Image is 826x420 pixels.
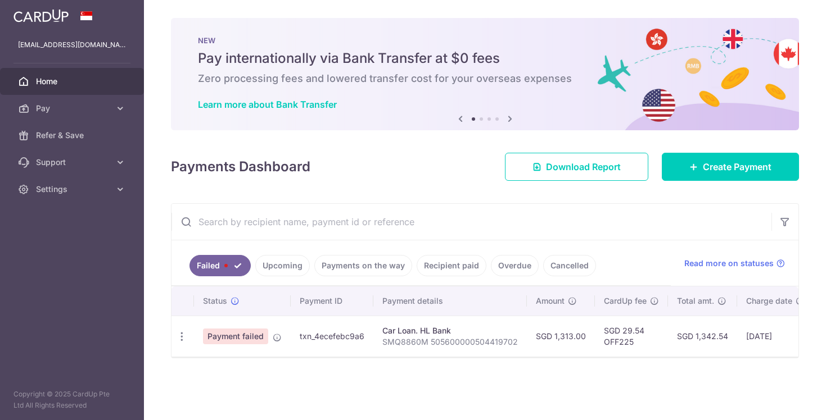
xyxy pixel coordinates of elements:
[677,295,714,307] span: Total amt.
[203,328,268,344] span: Payment failed
[536,295,565,307] span: Amount
[36,184,110,195] span: Settings
[746,295,792,307] span: Charge date
[36,130,110,141] span: Refer & Save
[36,76,110,87] span: Home
[505,153,648,181] a: Download Report
[198,49,772,67] h5: Pay internationally via Bank Transfer at $0 fees
[255,255,310,276] a: Upcoming
[13,9,69,22] img: CardUp
[198,99,337,110] a: Learn more about Bank Transfer
[491,255,539,276] a: Overdue
[291,286,373,316] th: Payment ID
[684,258,774,269] span: Read more on statuses
[171,18,799,130] img: Bank transfer banner
[189,255,251,276] a: Failed
[203,295,227,307] span: Status
[171,157,310,177] h4: Payments Dashboard
[36,103,110,114] span: Pay
[171,204,771,240] input: Search by recipient name, payment id or reference
[314,255,412,276] a: Payments on the way
[417,255,486,276] a: Recipient paid
[737,316,814,357] td: [DATE]
[198,72,772,85] h6: Zero processing fees and lowered transfer cost for your overseas expenses
[662,153,799,181] a: Create Payment
[198,36,772,45] p: NEW
[543,255,596,276] a: Cancelled
[546,160,621,174] span: Download Report
[382,336,518,348] p: SMQ8860M 505600000504419702
[36,157,110,168] span: Support
[382,325,518,336] div: Car Loan. HL Bank
[527,316,595,357] td: SGD 1,313.00
[373,286,527,316] th: Payment details
[291,316,373,357] td: txn_4ecefebc9a6
[684,258,785,269] a: Read more on statuses
[703,160,771,174] span: Create Payment
[595,316,668,357] td: SGD 29.54 OFF225
[18,39,126,51] p: [EMAIL_ADDRESS][DOMAIN_NAME]
[668,316,737,357] td: SGD 1,342.54
[604,295,647,307] span: CardUp fee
